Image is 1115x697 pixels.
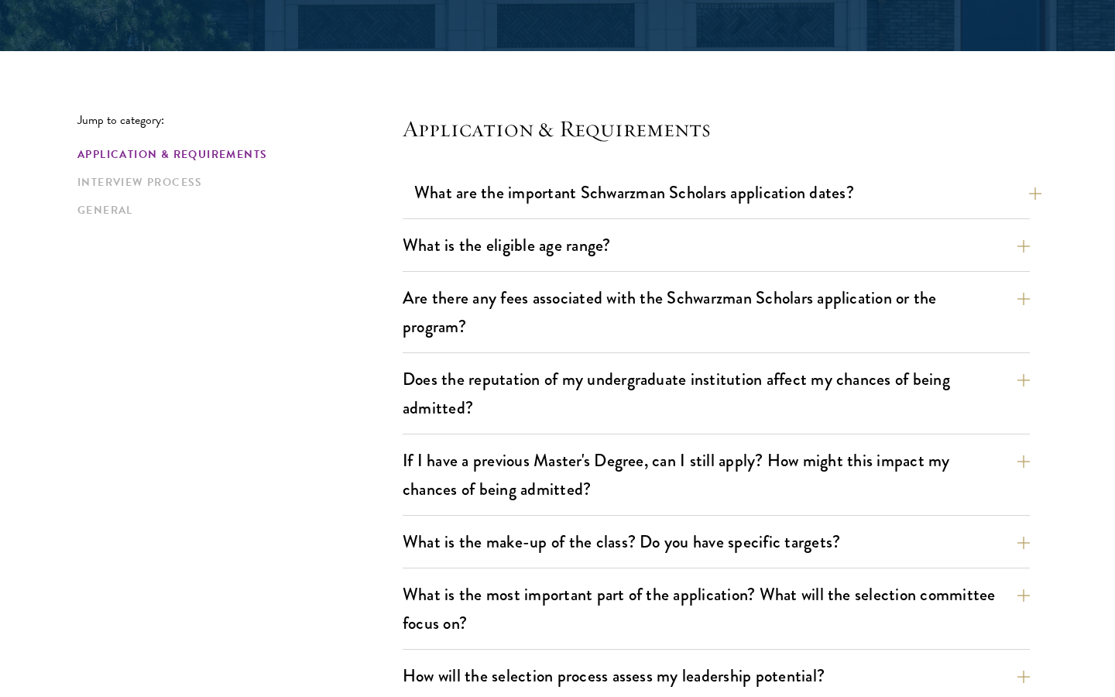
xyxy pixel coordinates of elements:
[77,202,393,218] a: General
[403,577,1030,640] button: What is the most important part of the application? What will the selection committee focus on?
[403,113,1030,144] h4: Application & Requirements
[77,113,403,127] p: Jump to category:
[77,146,393,163] a: Application & Requirements
[403,524,1030,559] button: What is the make-up of the class? Do you have specific targets?
[403,362,1030,425] button: Does the reputation of my undergraduate institution affect my chances of being admitted?
[403,280,1030,344] button: Are there any fees associated with the Schwarzman Scholars application or the program?
[77,174,393,191] a: Interview Process
[403,658,1030,693] button: How will the selection process assess my leadership potential?
[403,228,1030,263] button: What is the eligible age range?
[414,175,1041,210] button: What are the important Schwarzman Scholars application dates?
[403,443,1030,506] button: If I have a previous Master's Degree, can I still apply? How might this impact my chances of bein...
